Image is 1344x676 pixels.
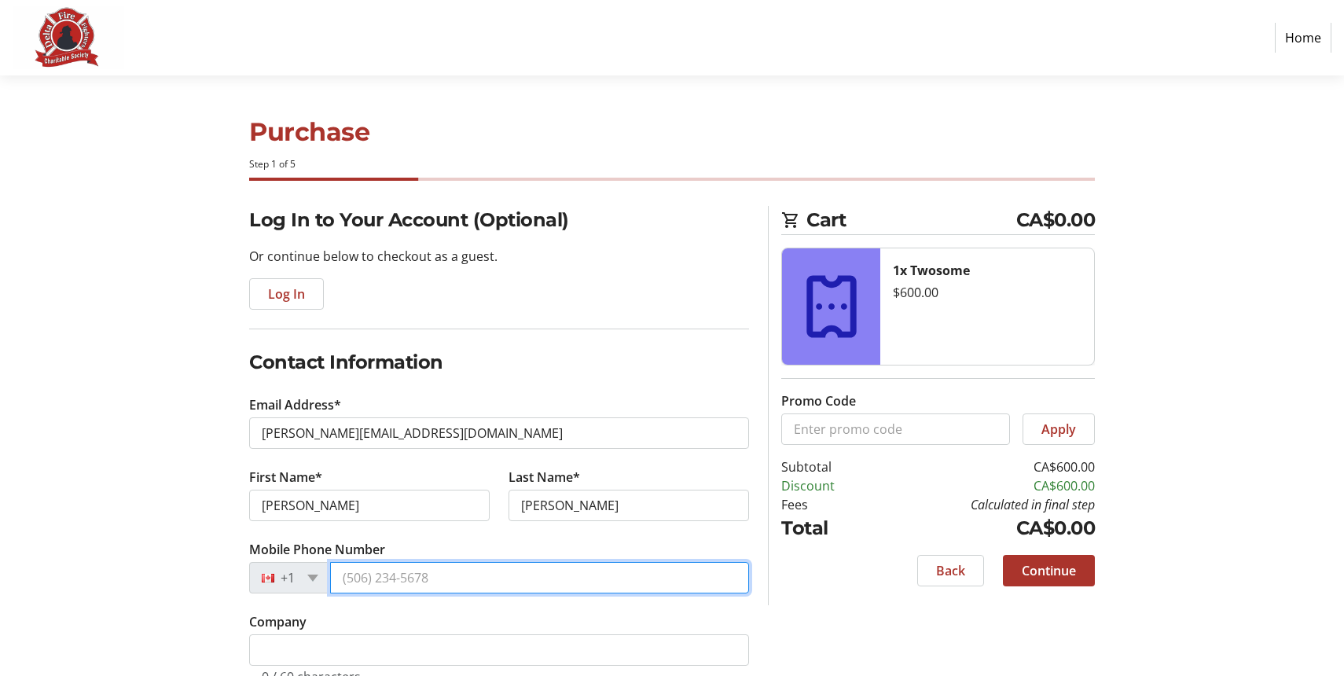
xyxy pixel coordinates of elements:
[876,457,1095,476] td: CA$600.00
[249,278,324,310] button: Log In
[330,562,749,593] input: (506) 234-5678
[781,457,876,476] td: Subtotal
[268,285,305,303] span: Log In
[781,391,856,410] label: Promo Code
[249,612,307,631] label: Company
[781,476,876,495] td: Discount
[1016,206,1096,234] span: CA$0.00
[876,514,1095,542] td: CA$0.00
[249,113,1095,151] h1: Purchase
[1022,561,1076,580] span: Continue
[876,476,1095,495] td: CA$600.00
[781,413,1010,445] input: Enter promo code
[1041,420,1076,439] span: Apply
[249,348,749,377] h2: Contact Information
[876,495,1095,514] td: Calculated in final step
[1275,23,1331,53] a: Home
[806,206,1016,234] span: Cart
[1023,413,1095,445] button: Apply
[781,495,876,514] td: Fees
[249,206,749,234] h2: Log In to Your Account (Optional)
[917,555,984,586] button: Back
[893,262,970,279] strong: 1x Twosome
[781,514,876,542] td: Total
[249,247,749,266] p: Or continue below to checkout as a guest.
[249,540,385,559] label: Mobile Phone Number
[249,157,1095,171] div: Step 1 of 5
[936,561,965,580] span: Back
[249,395,341,414] label: Email Address*
[249,468,322,487] label: First Name*
[509,468,580,487] label: Last Name*
[13,6,124,69] img: Delta Firefighters Charitable Society's Logo
[893,283,1081,302] div: $600.00
[1003,555,1095,586] button: Continue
